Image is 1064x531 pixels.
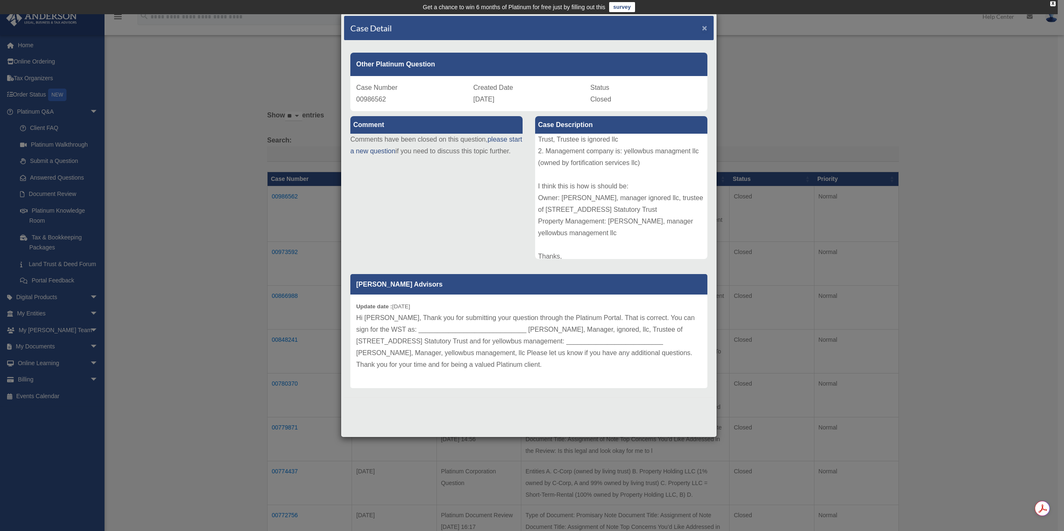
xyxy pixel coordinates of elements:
[356,303,392,310] b: Update date :
[473,84,513,91] span: Created Date
[356,96,386,103] span: 00986562
[350,116,523,134] label: Comment
[1050,1,1056,6] div: close
[350,22,392,34] h4: Case Detail
[356,303,410,310] small: [DATE]
[350,53,707,76] div: Other Platinum Question
[702,23,707,32] button: Close
[535,134,707,259] div: How would a property management agreement be signed with WST, LLC trustee and LLC management comp...
[609,2,635,12] a: survey
[350,136,522,155] a: please start a new question
[350,274,707,295] p: [PERSON_NAME] Advisors
[535,116,707,134] label: Case Description
[423,2,605,12] div: Get a chance to win 6 months of Platinum for free just by filling out this
[590,84,609,91] span: Status
[356,84,398,91] span: Case Number
[350,134,523,157] p: Comments have been closed on this question, if you need to discuss this topic further.
[590,96,611,103] span: Closed
[356,312,702,371] p: Hi [PERSON_NAME], Thank you for submitting your question through the Platinum Portal. That is cor...
[702,23,707,33] span: ×
[473,96,494,103] span: [DATE]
